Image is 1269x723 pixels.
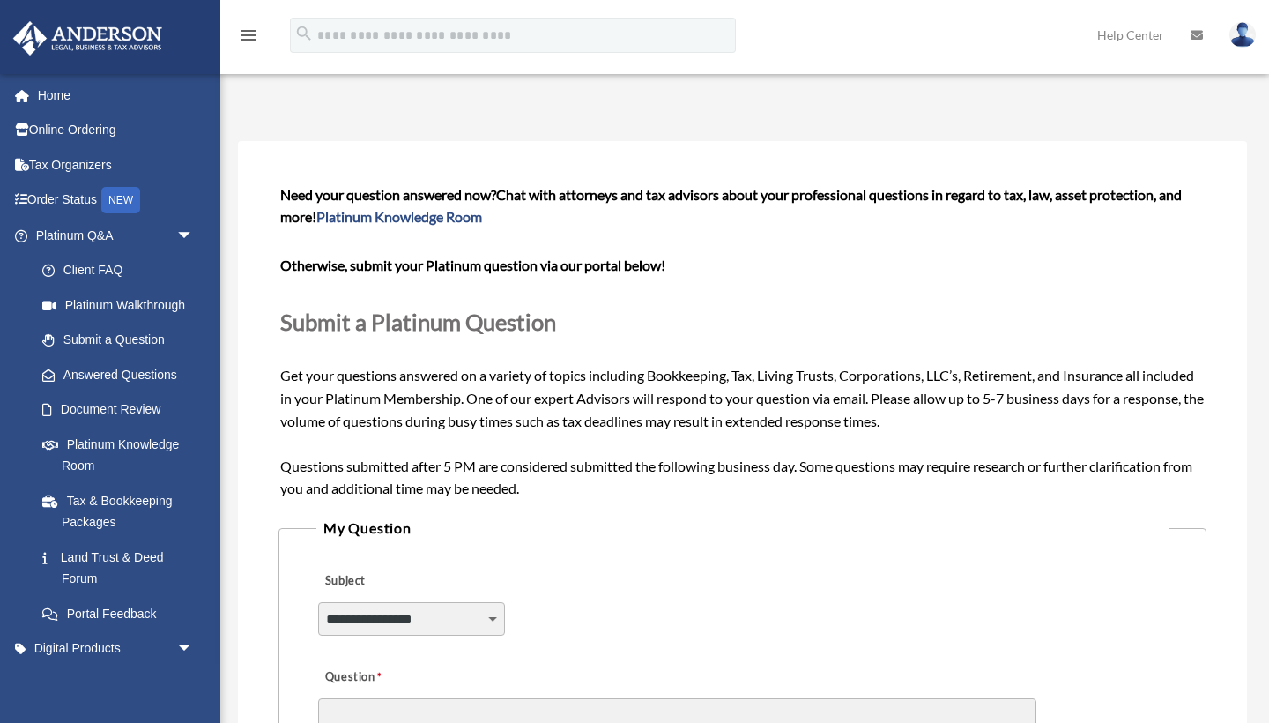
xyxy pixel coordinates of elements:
label: Subject [318,570,486,594]
img: User Pic [1229,22,1256,48]
legend: My Question [316,516,1169,540]
a: Submit a Question [25,323,211,358]
a: Platinum Walkthrough [25,287,220,323]
a: Platinum Q&Aarrow_drop_down [12,218,220,253]
a: Platinum Knowledge Room [25,427,220,483]
div: NEW [101,187,140,213]
a: Land Trust & Deed Forum [25,540,220,596]
a: Online Ordering [12,113,220,148]
i: menu [238,25,259,46]
a: Platinum Knowledge Room [316,208,482,225]
a: Answered Questions [25,357,220,392]
a: Tax & Bookkeeping Packages [25,483,220,540]
a: Client FAQ [25,253,220,288]
span: Chat with attorneys and tax advisors about your professional questions in regard to tax, law, ass... [280,186,1182,226]
span: arrow_drop_down [176,631,211,667]
b: Otherwise, submit your Platinum question via our portal below! [280,257,665,273]
i: search [294,24,314,43]
span: arrow_drop_down [176,218,211,254]
a: Digital Productsarrow_drop_down [12,631,220,667]
label: Question [318,666,455,690]
a: Tax Organizers [12,147,220,183]
span: Get your questions answered on a variety of topics including Bookkeeping, Tax, Living Trusts, Cor... [280,186,1205,497]
span: Need your question answered now? [280,186,496,203]
a: Portal Feedback [25,596,220,631]
a: Order StatusNEW [12,183,220,219]
a: Document Review [25,392,220,428]
img: Anderson Advisors Platinum Portal [8,21,167,56]
span: Submit a Platinum Question [280,309,556,335]
a: Home [12,78,220,113]
a: menu [238,31,259,46]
